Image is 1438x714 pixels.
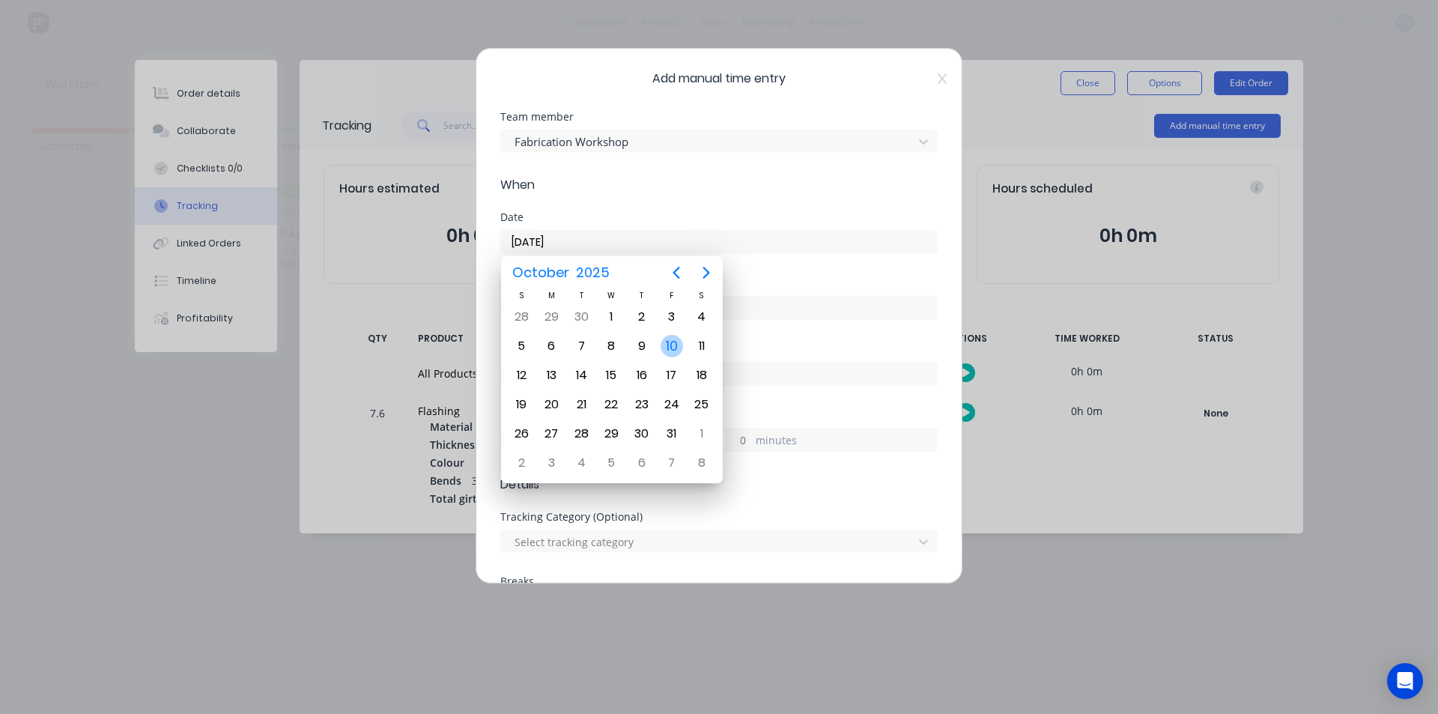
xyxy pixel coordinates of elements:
div: Tuesday, November 4, 2025 [570,452,592,474]
div: Sunday, October 19, 2025 [510,393,533,416]
button: October2025 [503,259,619,286]
div: Saturday, November 1, 2025 [691,423,713,445]
div: Monday, October 20, 2025 [540,393,562,416]
div: Thursday, November 6, 2025 [631,452,653,474]
div: Finish time [500,344,938,354]
div: Saturday, October 25, 2025 [691,393,713,416]
div: Monday, October 6, 2025 [540,335,562,357]
div: Tuesday, October 14, 2025 [570,364,592,387]
div: Tracking Category (Optional) [500,512,938,522]
span: When [500,176,938,194]
div: W [596,289,626,302]
div: Tuesday, October 21, 2025 [570,393,592,416]
div: Saturday, October 4, 2025 [691,306,713,328]
button: Next page [691,258,721,288]
div: Thursday, October 9, 2025 [631,335,653,357]
div: Sunday, October 5, 2025 [510,335,533,357]
div: Thursday, October 30, 2025 [631,423,653,445]
div: Wednesday, October 1, 2025 [600,306,622,328]
div: Sunday, October 26, 2025 [510,423,533,445]
div: Wednesday, October 29, 2025 [600,423,622,445]
div: Tuesday, October 28, 2025 [570,423,592,445]
div: Sunday, October 12, 2025 [510,364,533,387]
div: F [657,289,687,302]
div: Friday, November 7, 2025 [661,452,683,474]
div: Saturday, October 11, 2025 [691,335,713,357]
span: Add manual time entry [500,70,938,88]
div: Friday, October 17, 2025 [661,364,683,387]
div: Tuesday, September 30, 2025 [570,306,592,328]
div: Start time [500,278,938,288]
div: Wednesday, November 5, 2025 [600,452,622,474]
div: Saturday, October 18, 2025 [691,364,713,387]
div: Friday, October 3, 2025 [661,306,683,328]
div: T [566,289,596,302]
div: S [506,289,536,302]
span: 2025 [572,259,613,286]
span: October [509,259,572,286]
div: Wednesday, October 22, 2025 [600,393,622,416]
div: Saturday, November 8, 2025 [691,452,713,474]
div: M [536,289,566,302]
button: Previous page [661,258,691,288]
div: Monday, October 27, 2025 [540,423,562,445]
div: Sunday, September 28, 2025 [510,306,533,328]
div: Monday, October 13, 2025 [540,364,562,387]
div: Thursday, October 23, 2025 [631,393,653,416]
div: T [627,289,657,302]
div: Today, Friday, October 10, 2025 [661,335,683,357]
div: Friday, October 31, 2025 [661,423,683,445]
label: minutes [756,432,937,451]
div: Date [500,212,938,223]
div: Tuesday, October 7, 2025 [570,335,592,357]
div: Monday, September 29, 2025 [540,306,562,328]
div: Open Intercom Messenger [1387,663,1423,699]
div: Thursday, October 16, 2025 [631,364,653,387]
div: Hours worked [500,410,938,420]
div: Friday, October 24, 2025 [661,393,683,416]
div: Breaks [500,576,938,587]
div: Sunday, November 2, 2025 [510,452,533,474]
span: Details [500,476,938,494]
div: Wednesday, October 15, 2025 [600,364,622,387]
div: Monday, November 3, 2025 [540,452,562,474]
div: S [687,289,717,302]
div: Wednesday, October 8, 2025 [600,335,622,357]
div: Team member [500,112,938,122]
input: 0 [726,429,752,451]
div: Thursday, October 2, 2025 [631,306,653,328]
